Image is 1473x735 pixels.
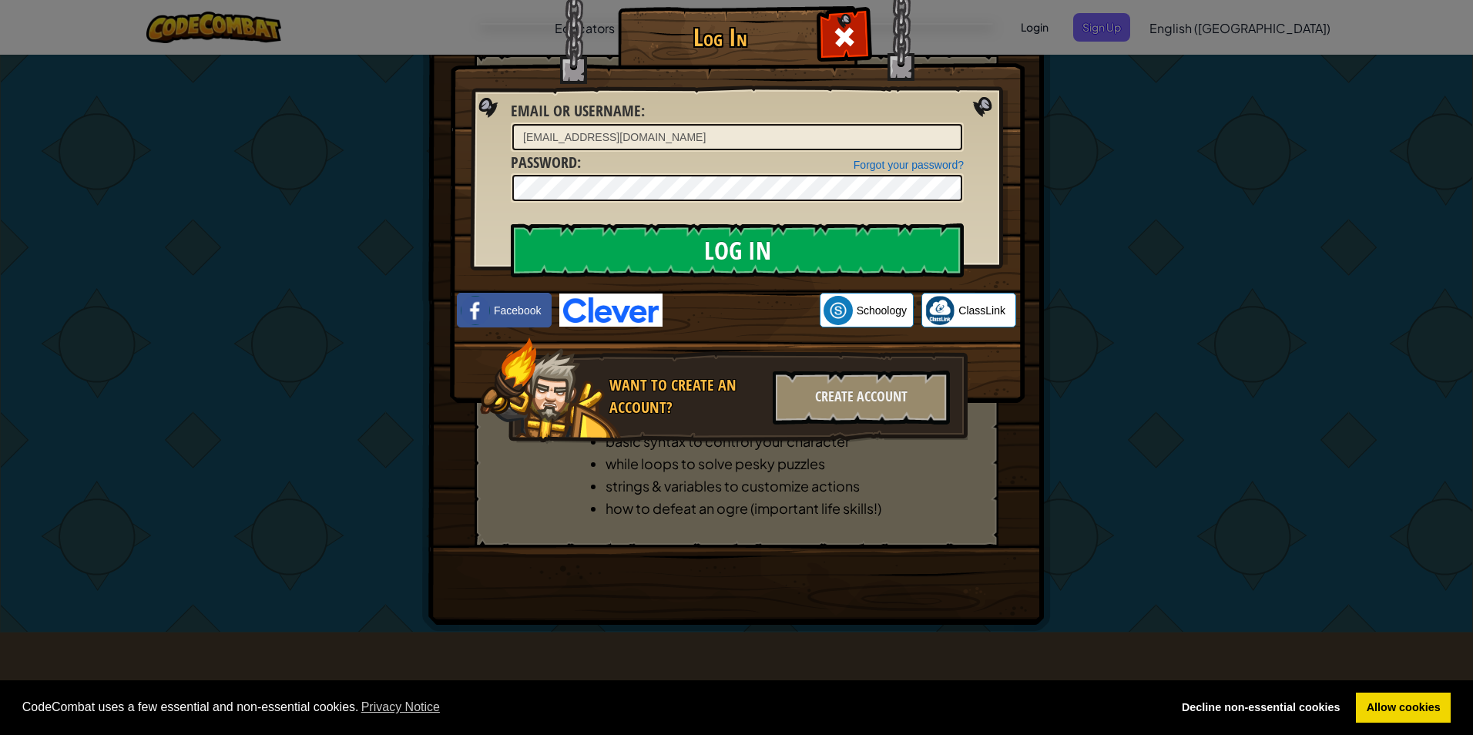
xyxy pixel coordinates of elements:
[461,296,490,325] img: facebook_small.png
[958,303,1005,318] span: ClassLink
[1171,693,1351,723] a: deny cookies
[359,696,443,719] a: learn more about cookies
[511,223,964,277] input: Log In
[857,303,907,318] span: Schoology
[773,371,950,425] div: Create Account
[511,100,645,123] label: :
[925,296,955,325] img: classlink-logo-small.png
[854,159,964,171] a: Forgot your password?
[622,24,818,51] h1: Log In
[511,152,577,173] span: Password
[1356,693,1451,723] a: allow cookies
[511,100,641,121] span: Email or Username
[824,296,853,325] img: schoology.png
[511,152,581,174] label: :
[22,696,1159,719] span: CodeCombat uses a few essential and non-essential cookies.
[559,294,663,327] img: clever-logo-blue.png
[663,294,820,327] iframe: Sign in with Google Button
[609,374,763,418] div: Want to create an account?
[494,303,541,318] span: Facebook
